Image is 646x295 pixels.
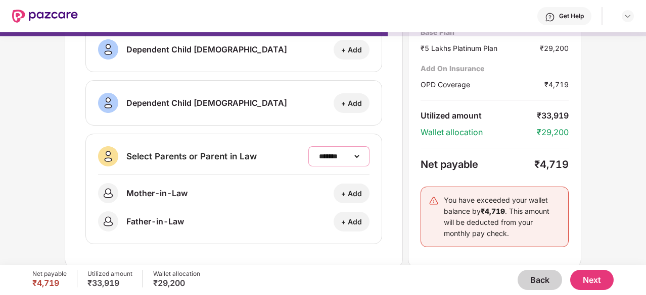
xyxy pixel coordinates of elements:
[421,110,537,121] div: Utilized amount
[481,207,505,215] b: ₹4,719
[98,146,118,166] img: svg+xml;base64,PHN2ZyB3aWR0aD0iNDAiIGhlaWdodD0iNDAiIHZpZXdCb3g9IjAgMCA0MCA0MCIgZmlsbD0ibm9uZSIgeG...
[421,79,544,90] div: OPD Coverage
[624,12,632,20] img: svg+xml;base64,PHN2ZyBpZD0iRHJvcGRvd24tMzJ4MzIiIHhtbG5zPSJodHRwOi8vd3d3LnczLm9yZy8yMDAwL3N2ZyIgd2...
[421,43,540,53] div: ₹5 Lakhs Platinum Plan
[570,270,614,290] button: Next
[32,270,67,278] div: Net payable
[341,189,362,198] div: + Add
[544,79,569,90] div: ₹4,719
[534,158,569,170] div: ₹4,719
[98,211,118,231] img: svg+xml;base64,PHN2ZyB3aWR0aD0iNDAiIGhlaWdodD0iNDAiIHZpZXdCb3g9IjAgMCA0MCA0MCIgZmlsbD0ibm9uZSIgeG...
[559,12,584,20] div: Get Help
[341,45,362,54] div: + Add
[87,270,132,278] div: Utilized amount
[518,270,562,290] button: Back
[421,64,569,73] div: Add On Insurance
[421,158,534,170] div: Net payable
[444,195,561,239] div: You have exceeded your wallet balance by . This amount will be deducted from your monthly pay check.
[429,196,439,206] img: svg+xml;base64,PHN2ZyB4bWxucz0iaHR0cDovL3d3dy53My5vcmcvMjAwMC9zdmciIHdpZHRoPSIyNCIgaGVpZ2h0PSIyNC...
[98,183,118,203] img: svg+xml;base64,PHN2ZyB3aWR0aD0iNDAiIGhlaWdodD0iNDAiIHZpZXdCb3g9IjAgMCA0MCA0MCIgZmlsbD0ibm9uZSIgeG...
[341,217,362,226] div: + Add
[545,12,555,22] img: svg+xml;base64,PHN2ZyBpZD0iSGVscC0zMngzMiIgeG1sbnM9Imh0dHA6Ly93d3cudzMub3JnLzIwMDAvc3ZnIiB3aWR0aD...
[153,278,200,288] div: ₹29,200
[126,187,188,199] div: Mother-in-Law
[540,43,569,53] div: ₹29,200
[126,215,184,227] div: Father-in-Law
[12,10,78,23] img: New Pazcare Logo
[126,151,257,162] div: Select Parents or Parent in Law
[126,43,287,55] div: Dependent Child [DEMOGRAPHIC_DATA]
[126,97,287,109] div: Dependent Child [DEMOGRAPHIC_DATA]
[537,110,569,121] div: ₹33,919
[341,98,362,108] div: + Add
[98,39,118,60] img: svg+xml;base64,PHN2ZyB3aWR0aD0iNDAiIGhlaWdodD0iNDAiIHZpZXdCb3g9IjAgMCA0MCA0MCIgZmlsbD0ibm9uZSIgeG...
[153,270,200,278] div: Wallet allocation
[98,93,118,113] img: svg+xml;base64,PHN2ZyB3aWR0aD0iNDAiIGhlaWdodD0iNDAiIHZpZXdCb3g9IjAgMCA0MCA0MCIgZmlsbD0ibm9uZSIgeG...
[537,127,569,138] div: ₹29,200
[421,127,537,138] div: Wallet allocation
[87,278,132,288] div: ₹33,919
[32,278,67,288] div: ₹4,719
